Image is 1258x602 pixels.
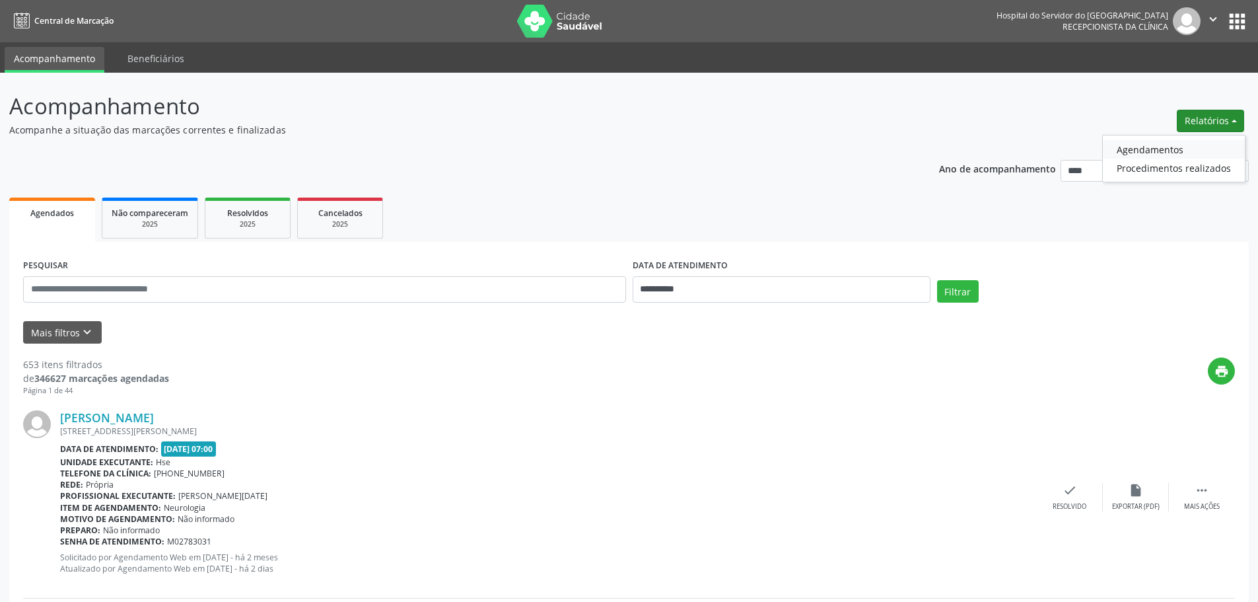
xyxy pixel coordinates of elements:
[1063,21,1168,32] span: Recepcionista da clínica
[154,468,225,479] span: [PHONE_NUMBER]
[60,479,83,490] b: Rede:
[118,47,193,70] a: Beneficiários
[23,385,169,396] div: Página 1 de 44
[60,513,175,525] b: Motivo de agendamento:
[215,219,281,229] div: 2025
[23,321,102,344] button: Mais filtroskeyboard_arrow_down
[307,219,373,229] div: 2025
[60,457,153,468] b: Unidade executante:
[1063,483,1077,498] i: check
[1053,502,1086,511] div: Resolvido
[227,207,268,219] span: Resolvidos
[23,410,51,438] img: img
[23,256,68,276] label: PESQUISAR
[1201,7,1226,35] button: 
[60,536,164,547] b: Senha de atendimento:
[1173,7,1201,35] img: img
[1103,159,1245,177] a: Procedimentos realizados
[60,552,1037,574] p: Solicitado por Agendamento Web em [DATE] - há 2 meses Atualizado por Agendamento Web em [DATE] - ...
[167,536,211,547] span: M02783031
[112,207,188,219] span: Não compareceram
[937,280,979,303] button: Filtrar
[1112,502,1160,511] div: Exportar (PDF)
[103,525,160,536] span: Não informado
[9,10,114,32] a: Central de Marcação
[1129,483,1143,498] i: insert_drive_file
[9,123,877,137] p: Acompanhe a situação das marcações correntes e finalizadas
[1214,364,1229,379] i: print
[60,525,100,536] b: Preparo:
[164,502,205,513] span: Neurologia
[23,357,169,371] div: 653 itens filtrados
[60,468,151,479] b: Telefone da clínica:
[633,256,728,276] label: DATA DE ATENDIMENTO
[1206,12,1220,26] i: 
[60,490,176,502] b: Profissional executante:
[60,426,1037,437] div: [STREET_ADDRESS][PERSON_NAME]
[939,160,1056,176] p: Ano de acompanhamento
[60,410,154,425] a: [PERSON_NAME]
[1102,135,1245,182] ul: Relatórios
[5,47,104,73] a: Acompanhamento
[1184,502,1220,511] div: Mais ações
[1195,483,1209,498] i: 
[80,325,94,340] i: keyboard_arrow_down
[1208,357,1235,385] button: print
[9,90,877,123] p: Acompanhamento
[318,207,363,219] span: Cancelados
[30,207,74,219] span: Agendados
[34,15,114,26] span: Central de Marcação
[86,479,114,490] span: Própria
[60,502,161,513] b: Item de agendamento:
[161,441,217,457] span: [DATE] 07:00
[178,490,267,502] span: [PERSON_NAME][DATE]
[996,10,1168,21] div: Hospital do Servidor do [GEOGRAPHIC_DATA]
[1177,110,1244,132] button: Relatórios
[156,457,170,468] span: Hse
[178,513,234,525] span: Não informado
[1103,140,1245,159] a: Agendamentos
[112,219,188,229] div: 2025
[23,371,169,385] div: de
[34,372,169,385] strong: 346627 marcações agendadas
[1226,10,1249,33] button: apps
[60,443,158,455] b: Data de atendimento:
